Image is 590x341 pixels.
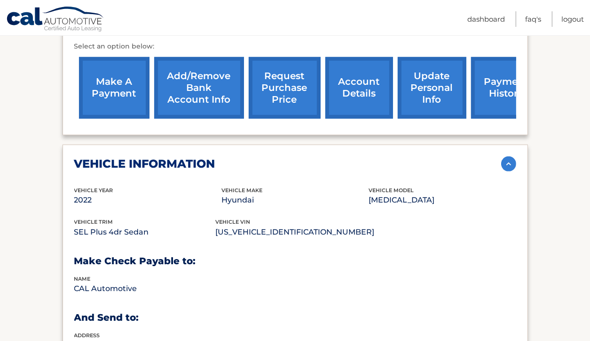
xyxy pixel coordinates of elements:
[561,11,584,27] a: Logout
[249,57,321,119] a: request purchase price
[79,57,149,119] a: make a payment
[74,276,91,282] span: name
[74,41,516,52] p: Select an option below:
[74,187,113,194] span: vehicle Year
[74,226,216,239] p: SEL Plus 4dr Sedan
[74,282,221,295] p: CAL Automotive
[369,187,414,194] span: vehicle model
[501,156,516,171] img: accordion-active.svg
[154,57,244,119] a: Add/Remove bank account info
[369,194,516,207] p: [MEDICAL_DATA]
[74,255,516,267] h3: Make Check Payable to:
[398,57,466,119] a: update personal info
[216,219,251,225] span: vehicle vin
[74,312,516,324] h3: And Send to:
[74,219,113,225] span: vehicle trim
[221,187,262,194] span: vehicle make
[74,194,221,207] p: 2022
[74,332,100,339] span: address
[216,226,375,239] p: [US_VEHICLE_IDENTIFICATION_NUMBER]
[325,57,393,119] a: account details
[471,57,542,119] a: payment history
[221,194,369,207] p: Hyundai
[74,157,215,171] h2: vehicle information
[525,11,541,27] a: FAQ's
[467,11,505,27] a: Dashboard
[6,6,105,33] a: Cal Automotive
